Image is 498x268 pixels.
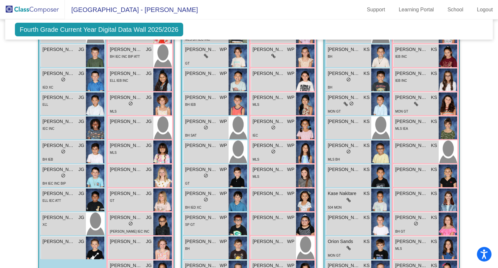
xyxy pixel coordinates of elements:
span: [PERSON_NAME] [395,118,428,125]
span: WP [287,70,294,77]
span: KS [431,70,437,77]
span: do_not_disturb_alt [204,197,208,202]
span: IEB INC [395,55,407,58]
span: [PERSON_NAME] [395,190,428,197]
a: Learning Portal [394,5,439,15]
span: do_not_disturb_alt [128,101,133,106]
span: WP [219,118,227,125]
span: WP [219,214,227,221]
span: WP [219,166,227,173]
span: Kase Nakitare [328,190,360,197]
span: do_not_disturb_alt [346,77,351,82]
span: KS [363,190,370,197]
span: KS [431,118,437,125]
span: do_not_disturb_alt [128,221,133,226]
span: WP [287,46,294,53]
span: do_not_disturb_alt [204,173,208,178]
span: Orion Sands [328,238,360,245]
span: [PERSON_NAME] [253,46,285,53]
span: [PERSON_NAME] [185,166,218,173]
span: KS [431,142,437,149]
span: JG [146,118,152,125]
span: [PERSON_NAME] [395,142,428,149]
span: [PERSON_NAME] [42,214,75,221]
span: BH [328,55,332,58]
span: KS [363,118,370,125]
span: [PERSON_NAME] [253,70,285,77]
span: [PERSON_NAME] [395,70,428,77]
span: [PERSON_NAME] [110,70,142,77]
span: WP [219,142,227,149]
span: [GEOGRAPHIC_DATA] - [PERSON_NAME] [65,5,198,15]
span: [PERSON_NAME] [42,166,75,173]
span: MLS [253,175,259,178]
span: MLS [110,151,117,154]
span: [PERSON_NAME] [395,46,428,53]
span: KS [363,166,370,173]
span: BH IED XC [185,206,201,209]
span: JG [78,214,84,221]
span: [PERSON_NAME] [395,214,428,221]
span: WP [219,94,227,101]
span: KS [363,214,370,221]
span: do_not_disturb_alt [271,125,276,130]
span: do_not_disturb_alt [61,149,65,154]
span: JG [78,118,84,125]
span: IEB INC [395,79,407,82]
span: KS [431,190,437,197]
span: [PERSON_NAME] [253,94,285,101]
span: WP [219,70,227,77]
span: [PERSON_NAME] [110,142,142,149]
span: BH [185,247,190,250]
span: [PERSON_NAME] [395,94,428,101]
span: do_not_disturb_alt [61,77,65,82]
span: MLS [110,110,117,113]
span: ELL IEB INC [110,79,128,82]
span: [PERSON_NAME] [185,142,218,149]
span: [PERSON_NAME] IEC INC [110,230,149,233]
span: [PERSON_NAME] [42,94,75,101]
span: MLS [253,103,259,106]
span: [PERSON_NAME] [328,118,360,125]
span: [PERSON_NAME] [110,238,142,245]
span: ELL [42,103,48,106]
span: WP [287,238,294,245]
span: KS [363,238,370,245]
span: do_not_disturb_alt [346,149,351,154]
span: [PERSON_NAME] [42,70,75,77]
span: [PERSON_NAME] [PERSON_NAME] [395,238,428,245]
span: [PERSON_NAME] [185,214,218,221]
span: [PERSON_NAME] [42,238,75,245]
span: JG [146,142,152,149]
span: MLS BH [328,158,340,161]
span: JG [146,94,152,101]
span: JG [146,214,152,221]
span: KS [363,46,370,53]
span: JG [146,166,152,173]
span: [PERSON_NAME] [110,46,142,53]
span: [PERSON_NAME] [185,118,218,125]
span: [PERSON_NAME] [328,142,360,149]
span: [PERSON_NAME] [328,94,360,101]
span: Fourth Grade Current Year Digital Data Wall 2025/2026 [15,23,184,36]
span: GT [110,199,114,202]
span: [PERSON_NAME] [110,214,142,221]
span: [PERSON_NAME] [110,118,142,125]
span: [PERSON_NAME] [253,118,285,125]
span: JG [146,190,152,197]
span: WP [219,190,227,197]
span: WP [287,118,294,125]
span: do_not_disturb_alt [271,149,276,154]
span: MLS [395,247,402,250]
span: JG [78,94,84,101]
span: JG [78,142,84,149]
span: [PERSON_NAME] [253,190,285,197]
span: IEC [253,134,258,137]
span: do_not_disturb_alt [414,221,418,226]
span: MON GT [328,110,341,113]
span: BH SAT [185,134,196,137]
span: [PERSON_NAME] [185,70,218,77]
span: KS [431,94,437,101]
span: KS [431,214,437,221]
span: [PERSON_NAME] [110,166,142,173]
